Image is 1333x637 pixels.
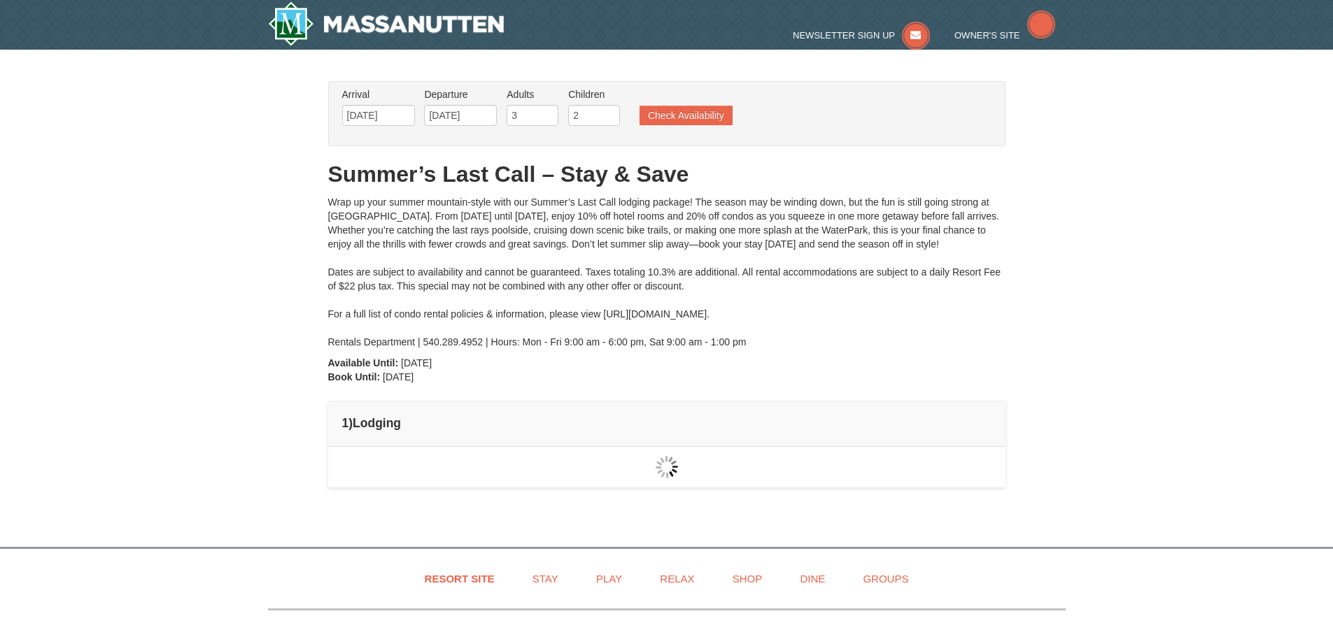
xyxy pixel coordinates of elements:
[579,563,640,594] a: Play
[328,195,1006,349] div: Wrap up your summer mountain-style with our Summer’s Last Call lodging package! The season may be...
[845,563,926,594] a: Groups
[954,30,1020,41] span: Owner's Site
[642,563,712,594] a: Relax
[507,87,558,101] label: Adults
[782,563,842,594] a: Dine
[342,87,415,101] label: Arrival
[342,416,992,430] h4: 1 Lodging
[328,371,381,382] strong: Book Until:
[640,106,733,125] button: Check Availability
[328,160,1006,188] h1: Summer’s Last Call – Stay & Save
[348,416,353,430] span: )
[328,357,399,368] strong: Available Until:
[515,563,576,594] a: Stay
[268,1,505,46] img: Massanutten Resort Logo
[656,456,678,478] img: wait gif
[954,30,1055,41] a: Owner's Site
[793,30,895,41] span: Newsletter Sign Up
[715,563,780,594] a: Shop
[401,357,432,368] span: [DATE]
[383,371,414,382] span: [DATE]
[268,1,505,46] a: Massanutten Resort
[793,30,930,41] a: Newsletter Sign Up
[424,87,497,101] label: Departure
[407,563,512,594] a: Resort Site
[568,87,620,101] label: Children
